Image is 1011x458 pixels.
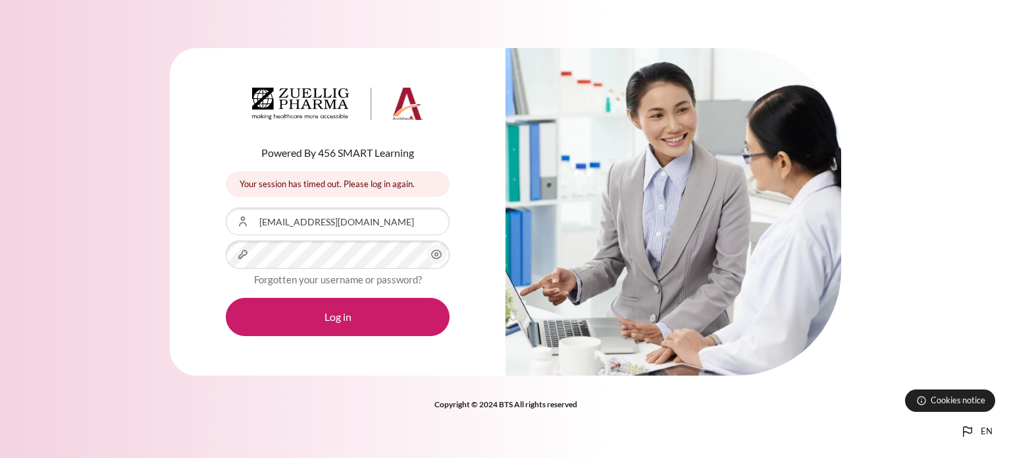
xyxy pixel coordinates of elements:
a: Forgotten your username or password? [254,273,422,285]
button: Log in [226,298,450,336]
strong: Copyright © 2024 BTS All rights reserved [434,399,577,409]
img: Architeck [252,88,423,121]
span: en [981,425,993,438]
span: Cookies notice [931,394,985,407]
div: Your session has timed out. Please log in again. [226,171,450,197]
button: Cookies notice [905,389,995,412]
button: Languages [954,418,998,445]
p: Powered By 456 SMART Learning [226,145,450,161]
a: Architeck [252,88,423,126]
input: Username or Email Address [226,208,450,235]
